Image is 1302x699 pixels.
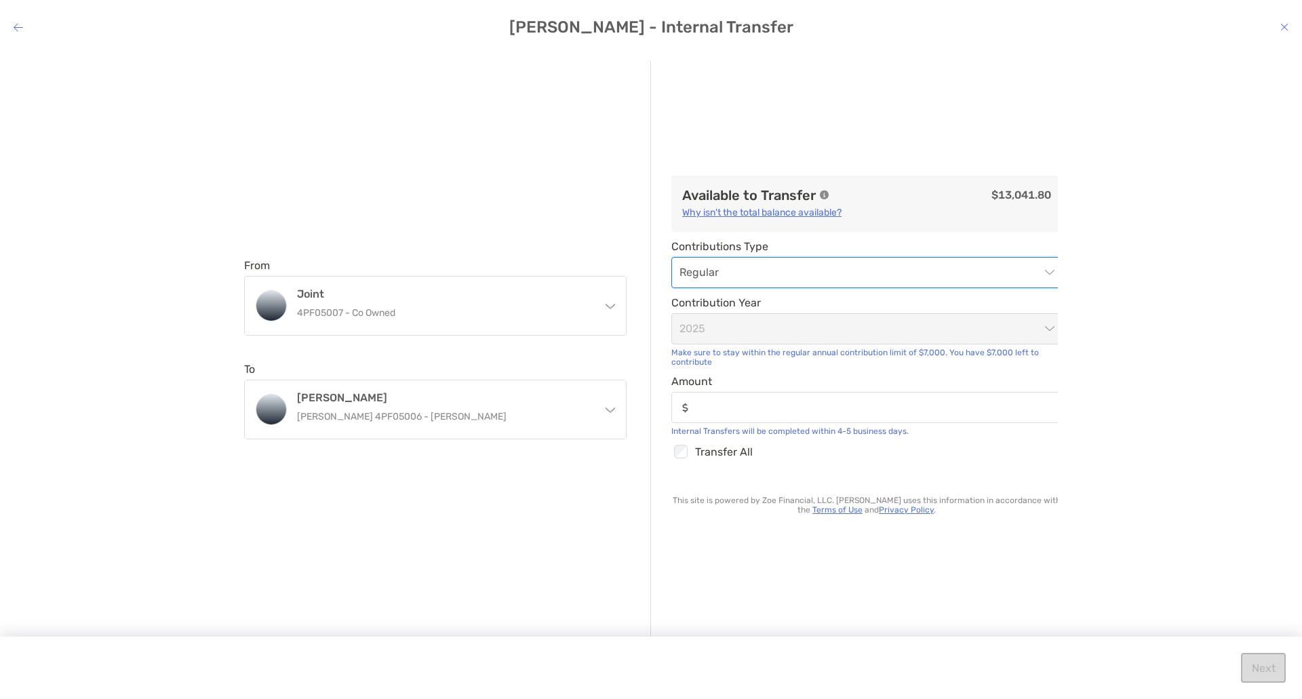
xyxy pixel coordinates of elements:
[256,395,286,424] img: Roth IRA
[679,314,1054,344] span: 2025
[671,496,1062,515] p: This site is powered by Zoe Financial, LLC. [PERSON_NAME] uses this information in accordance wit...
[671,240,1062,253] span: Contributions Type
[879,505,934,515] a: Privacy Policy
[679,258,1054,287] span: Regular
[682,204,842,221] p: Why isn't the total balance available?
[256,291,286,321] img: Joint
[812,505,863,515] a: Terms of Use
[244,363,255,376] label: To
[297,304,590,321] p: 4PF05007 - Co Owned
[694,402,1061,414] input: Amountinput icon
[671,348,1062,367] div: Make sure to stay within the regular annual contribution limit of $7,000. You have $7,000 left to...
[244,259,270,272] label: From
[682,403,688,413] img: input icon
[671,296,1062,309] span: Contribution Year
[297,391,590,404] h4: [PERSON_NAME]
[671,426,1062,436] div: Internal Transfers will be completed within 4-5 business days.
[840,186,1051,203] p: $13,041.80
[682,187,816,203] h3: Available to Transfer
[671,375,1062,388] span: Amount
[297,408,590,425] p: [PERSON_NAME] 4PF05006 - [PERSON_NAME]
[297,287,590,300] h4: Joint
[671,443,1062,460] div: Transfer All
